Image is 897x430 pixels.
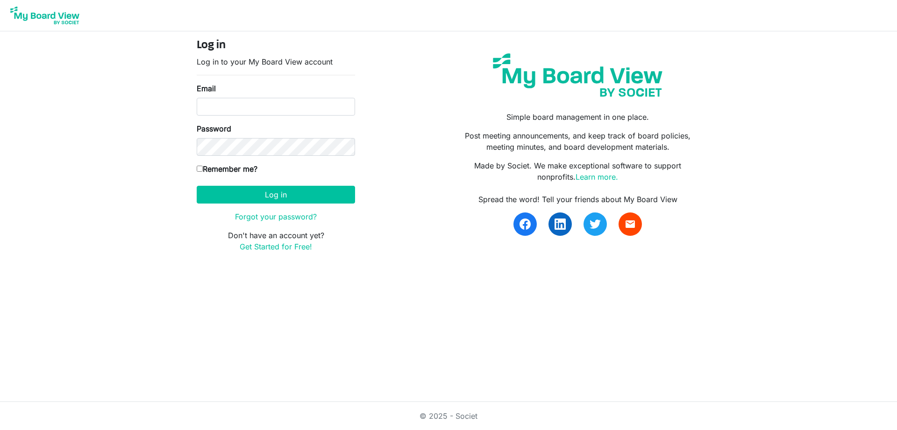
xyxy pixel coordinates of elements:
[197,83,216,94] label: Email
[197,123,231,134] label: Password
[555,219,566,230] img: linkedin.svg
[235,212,317,221] a: Forgot your password?
[197,56,355,67] p: Log in to your My Board View account
[240,242,312,251] a: Get Started for Free!
[576,172,618,182] a: Learn more.
[197,230,355,252] p: Don't have an account yet?
[619,212,642,236] a: email
[625,219,636,230] span: email
[7,4,82,27] img: My Board View Logo
[197,39,355,52] h4: Log in
[456,194,700,205] div: Spread the word! Tell your friends about My Board View
[456,111,700,123] p: Simple board management in one place.
[520,219,531,230] img: facebook.svg
[197,166,203,172] input: Remember me?
[590,219,601,230] img: twitter.svg
[456,130,700,153] p: Post meeting announcements, and keep track of board policies, meeting minutes, and board developm...
[197,186,355,204] button: Log in
[486,46,669,104] img: my-board-view-societ.svg
[420,411,477,421] a: © 2025 - Societ
[456,160,700,182] p: Made by Societ. We make exceptional software to support nonprofits.
[197,163,257,175] label: Remember me?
